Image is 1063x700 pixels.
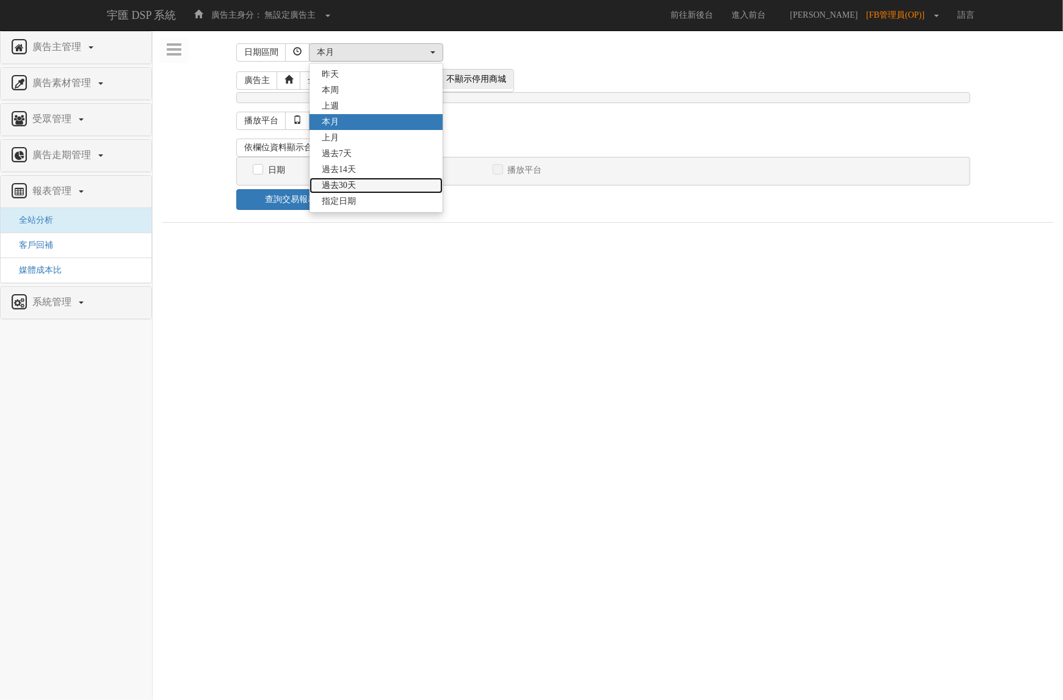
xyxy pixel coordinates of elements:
[10,293,142,312] a: 系統管理
[29,297,78,307] span: 系統管理
[322,116,339,128] span: 本月
[317,46,428,59] div: 本月
[29,41,87,52] span: 廣告主管理
[10,182,142,201] a: 報表管理
[10,110,142,129] a: 受眾管理
[10,215,53,225] a: 全站分析
[236,189,345,210] a: 查詢交易報表
[10,38,142,57] a: 廣告主管理
[265,164,285,176] label: 日期
[29,150,97,160] span: 廣告走期管理
[505,164,542,176] label: 播放平台
[300,71,333,90] a: 全選
[322,179,356,192] span: 過去30天
[10,74,142,93] a: 廣告素材管理
[322,195,356,207] span: 指定日期
[10,146,142,165] a: 廣告走期管理
[211,10,263,20] span: 廣告主身分：
[10,240,53,250] a: 客戶回補
[322,100,339,112] span: 上週
[322,68,339,81] span: 昨天
[322,84,339,96] span: 本周
[264,10,316,20] span: 無設定廣告主
[322,164,356,176] span: 過去14天
[866,10,931,20] span: [FB管理員(OP)]
[322,132,339,144] span: 上月
[29,78,97,88] span: 廣告素材管理
[29,186,78,196] span: 報表管理
[322,148,352,160] span: 過去7天
[29,114,78,124] span: 受眾管理
[10,265,62,275] a: 媒體成本比
[309,43,443,62] button: 本月
[784,10,864,20] span: [PERSON_NAME]
[439,70,513,89] span: 不顯示停用商城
